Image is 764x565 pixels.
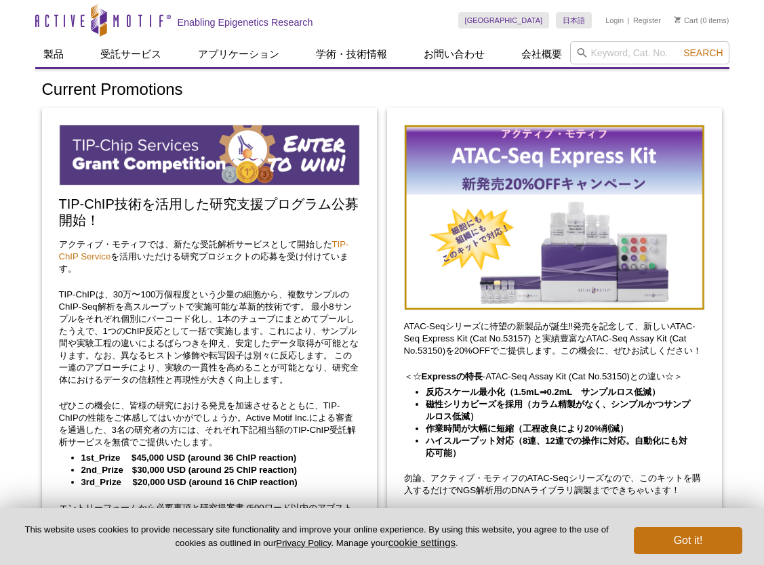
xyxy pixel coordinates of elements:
strong: Expressの特長 [422,371,483,381]
p: TIP-ChIPは、30万〜100万個程度という少量の細胞から、複数サンプルのChIP-Seq解析を高スループットで実施可能な革新的技術です。 最小8サンプルをそれぞれ個別にバーコード化し、1本... [59,289,360,386]
p: ぜひこの機会に、皆様の研究における発見を加速させるとともに、TIP-ChIPの性能をご体感してはいかがでしょうか。Active Motif Inc.による審査を通過した、3名の研究者の方には、そ... [59,400,360,448]
a: Register [633,16,661,25]
strong: 1st_Prize $45,000 USD (around 36 ChIP reaction) [81,453,297,463]
strong: 3rd_Prize $20,000 USD (around 16 ChIP reaction) [81,477,298,487]
strong: 磁性シリカビーズを採用（カラム精製がなく、シンプルかつサンプルロス低減） [426,399,690,421]
p: ATAC-Seqシリーズに待望の新製品が誕生‼発売を記念して、新しいATAC-Seq Express Kit (Cat No.53157) と実績豊富なATAC-Seq Assay Kit (C... [404,320,705,357]
a: 学術・技術情報 [308,41,395,67]
p: ＜☆ -ATAC-Seq Assay Kit (Cat No.53150)との違い☆＞ [404,371,705,383]
h2: Enabling Epigenetics Research [178,16,313,28]
a: お問い合わせ [416,41,493,67]
p: エントリーフォームから必要事項と研究提案書 (500ワード以内のアブストラクト) を入力し、ご応募ください。なお、エントリーは英語のみとなります。 [59,502,360,539]
h2: TIP-ChIP技術を活用した研究支援プログラム公募開始！ [59,196,360,228]
strong: 2nd_Prize $30,000 USD (around 25 ChIP reaction) [81,465,297,475]
button: Got it! [634,527,742,554]
button: cookie settings [388,537,456,548]
a: アプリケーション [190,41,287,67]
a: Privacy Policy [276,538,331,548]
a: 受託サービス [92,41,169,67]
strong: ハイスループット対応（8連、12連での操作に対応。自動化にも対応可能） [426,436,687,458]
a: [GEOGRAPHIC_DATA] [458,12,550,28]
button: Search [679,47,727,59]
p: This website uses cookies to provide necessary site functionality and improve your online experie... [22,524,611,549]
span: Search [683,47,723,58]
img: Your Cart [675,16,681,23]
input: Keyword, Cat. No. [570,41,729,64]
p: 勿論、アクティブ・モティフのATAC-Seqシリーズなので、このキットを購入するだけでNGS解析用のDNAライブラリ調製までできちゃいます！ [404,472,705,497]
a: Login [605,16,624,25]
a: 製品 [35,41,72,67]
strong: 作業時間が大幅に短縮（工程改良により20%削減） [426,423,628,434]
a: 会社概要 [513,41,570,67]
img: Save on ATAC-Seq Kits [404,125,705,310]
li: (0 items) [675,12,729,28]
h1: Current Promotions [42,81,723,100]
a: Cart [675,16,698,25]
p: アクティブ・モティフでは、新たな受託解析サービスとして開始した を活用いただける研究プロジェクトの応募を受け付けています。 [59,238,360,275]
li: | [628,12,630,28]
a: 日本語 [556,12,592,28]
strong: 反応スケール最小化（1.5mL⇒0.2mL サンプルロス低減） [426,387,660,397]
img: TIP-ChIP Service Grant Competition [59,125,360,186]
